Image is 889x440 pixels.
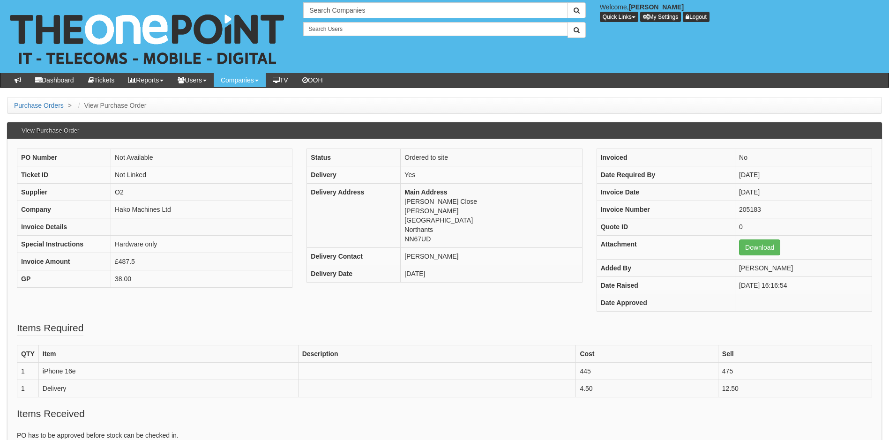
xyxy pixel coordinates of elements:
th: Added By [597,260,735,277]
td: Hardware only [111,236,292,253]
th: Special Instructions [17,236,111,253]
td: 1 [17,363,39,380]
td: Not Linked [111,166,292,184]
th: QTY [17,345,39,363]
th: Invoiced [597,149,735,166]
th: Invoice Details [17,218,111,236]
button: Quick Links [600,12,638,22]
td: Not Available [111,149,292,166]
td: Ordered to site [401,149,582,166]
th: Delivery Date [307,265,401,283]
a: OOH [295,73,330,87]
a: Companies [214,73,266,87]
li: View Purchase Order [76,101,147,110]
th: Sell [718,345,872,363]
td: Yes [401,166,582,184]
td: [PERSON_NAME] [735,260,872,277]
a: Reports [121,73,171,87]
legend: Items Required [17,321,83,336]
a: Download [739,239,780,255]
th: Date Raised [597,277,735,294]
td: [DATE] [401,265,582,283]
th: Company [17,201,111,218]
th: Date Approved [597,294,735,312]
legend: Items Received [17,407,85,421]
td: [DATE] [735,184,872,201]
td: 475 [718,363,872,380]
span: > [66,102,74,109]
td: 1 [17,380,39,397]
td: 445 [576,363,718,380]
td: 0 [735,218,872,236]
th: Cost [576,345,718,363]
td: No [735,149,872,166]
b: Main Address [404,188,447,196]
td: 205183 [735,201,872,218]
a: Purchase Orders [14,102,64,109]
th: Item [38,345,298,363]
td: Delivery [38,380,298,397]
th: Invoice Amount [17,253,111,270]
td: [DATE] 16:16:54 [735,277,872,294]
a: Dashboard [28,73,81,87]
th: GP [17,270,111,288]
th: Quote ID [597,218,735,236]
div: Welcome, [593,2,889,22]
td: 4.50 [576,380,718,397]
th: Description [298,345,576,363]
th: PO Number [17,149,111,166]
a: Tickets [81,73,122,87]
th: Invoice Number [597,201,735,218]
a: Users [171,73,214,87]
th: Ticket ID [17,166,111,184]
td: 38.00 [111,270,292,288]
th: Attachment [597,236,735,260]
h3: View Purchase Order [17,123,84,139]
th: Invoice Date [597,184,735,201]
th: Delivery [307,166,401,184]
input: Search Users [303,22,568,36]
td: Hako Machines Ltd [111,201,292,218]
th: Delivery Address [307,184,401,248]
p: PO has to be approved before stock can be checked in. [17,431,872,440]
b: [PERSON_NAME] [629,3,684,11]
th: Delivery Contact [307,248,401,265]
a: Logout [683,12,710,22]
td: O2 [111,184,292,201]
a: My Settings [640,12,681,22]
a: TV [266,73,295,87]
td: [PERSON_NAME] Close [PERSON_NAME] [GEOGRAPHIC_DATA] Northants NN67UD [401,184,582,248]
td: [DATE] [735,166,872,184]
td: 12.50 [718,380,872,397]
td: £487.5 [111,253,292,270]
th: Status [307,149,401,166]
th: Supplier [17,184,111,201]
th: Date Required By [597,166,735,184]
input: Search Companies [303,2,568,18]
td: iPhone 16e [38,363,298,380]
td: [PERSON_NAME] [401,248,582,265]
